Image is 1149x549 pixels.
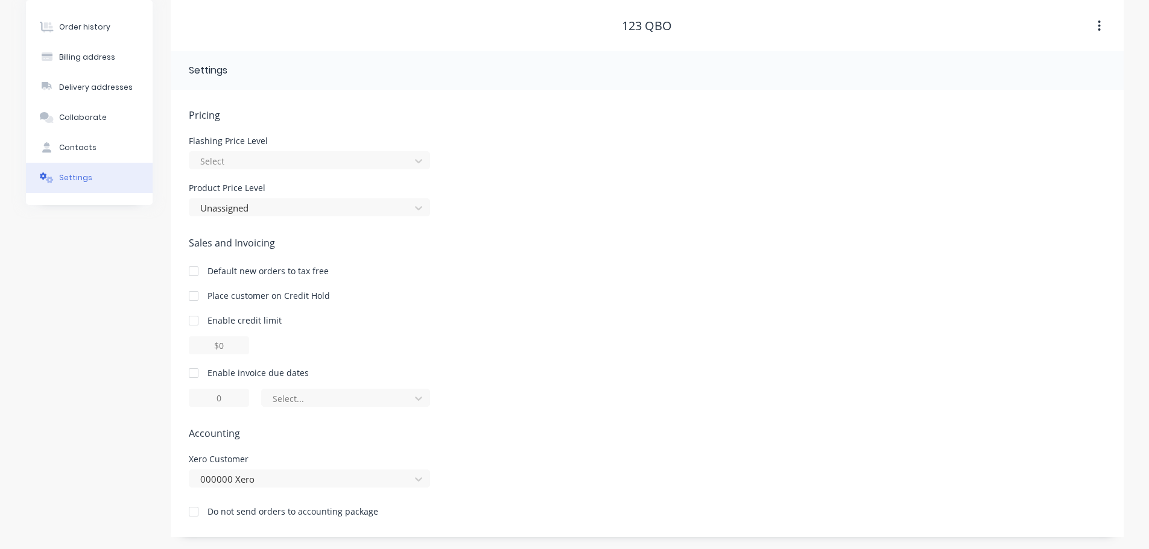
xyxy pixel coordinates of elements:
[26,72,153,102] button: Delivery addresses
[207,289,330,302] div: Place customer on Credit Hold
[207,366,309,379] div: Enable invoice due dates
[189,455,430,463] div: Xero Customer
[59,52,115,63] div: Billing address
[26,133,153,163] button: Contacts
[26,163,153,193] button: Settings
[189,137,430,145] div: Flashing Price Level
[189,236,1106,250] span: Sales and Invoicing
[59,112,107,123] div: Collaborate
[59,82,133,93] div: Delivery addresses
[207,265,329,277] div: Default new orders to tax free
[207,314,282,327] div: Enable credit limit
[189,63,227,78] div: Settings
[26,12,153,42] button: Order history
[189,389,249,407] input: 0
[207,505,378,518] div: Do not send orders to accounting package
[26,102,153,133] button: Collaborate
[59,142,97,153] div: Contacts
[189,426,1106,441] span: Accounting
[189,336,249,354] input: $0
[189,184,430,192] div: Product Price Level
[622,19,672,33] div: 123 QBO
[26,42,153,72] button: Billing address
[59,172,92,183] div: Settings
[189,108,1106,122] span: Pricing
[59,22,110,33] div: Order history
[273,392,403,405] div: Select...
